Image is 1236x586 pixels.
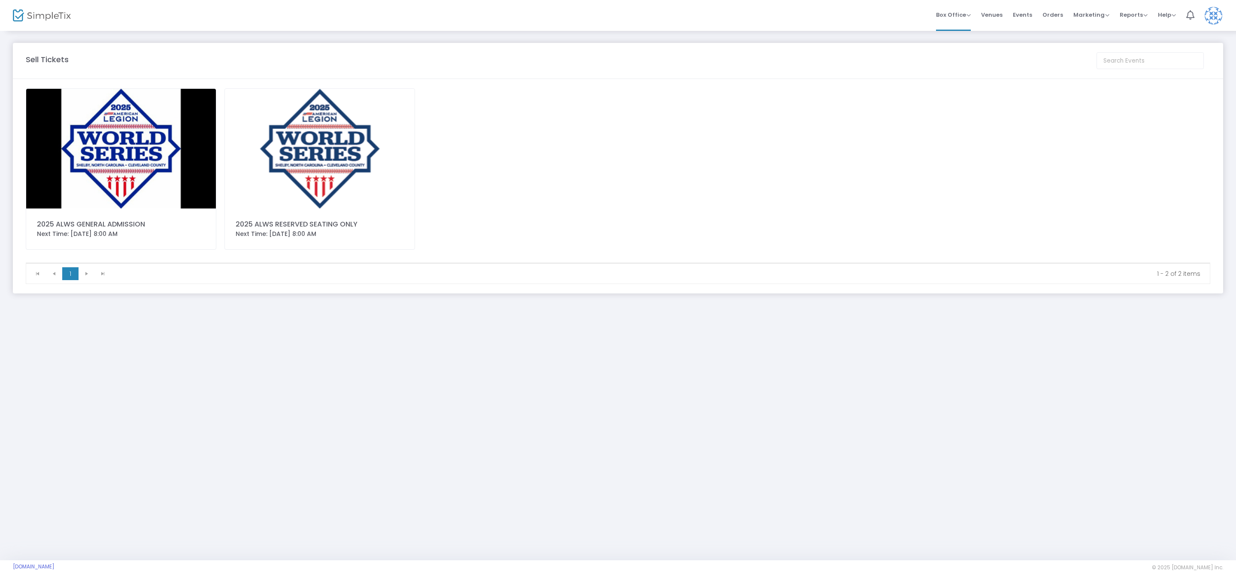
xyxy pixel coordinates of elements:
[117,269,1200,278] kendo-pager-info: 1 - 2 of 2 items
[37,219,205,230] div: 2025 ALWS GENERAL ADMISSION
[13,563,55,570] a: [DOMAIN_NAME]
[936,11,971,19] span: Box Office
[62,267,79,280] span: Page 1
[37,230,205,239] div: Next Time: [DATE] 8:00 AM
[1120,11,1148,19] span: Reports
[1152,564,1223,571] span: © 2025 [DOMAIN_NAME] Inc.
[1013,4,1032,26] span: Events
[225,89,415,208] img: vertAsset3.png
[1158,11,1176,19] span: Help
[1042,4,1063,26] span: Orders
[1073,11,1109,19] span: Marketing
[26,54,69,65] m-panel-title: Sell Tickets
[26,89,216,208] img: al-ws-2025-primary-CMYKSMALL.jpg
[236,230,404,239] div: Next Time: [DATE] 8:00 AM
[981,4,1003,26] span: Venues
[1097,52,1204,69] input: Search Events
[236,219,404,230] div: 2025 ALWS RESERVED SEATING ONLY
